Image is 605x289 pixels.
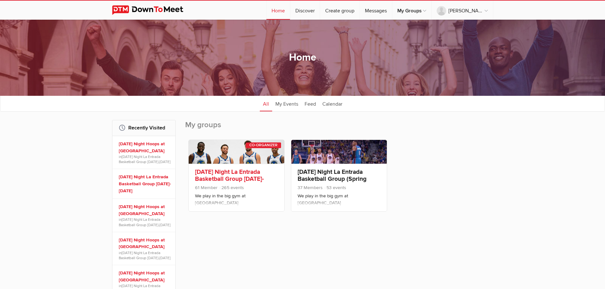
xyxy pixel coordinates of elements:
a: [PERSON_NAME] [432,1,493,20]
a: [DATE] Night Hoops at [GEOGRAPHIC_DATA] [119,141,171,154]
span: 265 events [219,185,244,190]
a: [DATE] Night La Entrada Basketball Group (Spring 2022) [298,168,366,190]
img: DownToMeet [112,5,193,15]
a: [DATE] Night La Entrada Basketball Group [DATE]-[DATE] [119,154,171,164]
span: 37 Members [298,185,323,190]
span: in [119,217,171,227]
a: [DATE] Night La Entrada Basketball Group [DATE]-[DATE] [119,251,171,260]
a: My Groups [392,1,431,20]
h2: My groups [185,120,493,136]
a: Messages [360,1,392,20]
p: We play in the big gym at [GEOGRAPHIC_DATA] ([STREET_ADDRESS][PERSON_NAME]) at 8:30p-10:00p. Plea... [195,193,278,224]
a: Calendar [319,95,346,111]
a: Feed [301,95,319,111]
a: [DATE] Night La Entrada Basketball Group [DATE]-[DATE] [119,217,171,227]
a: All [260,95,272,111]
span: in [119,250,171,260]
a: [DATE] Night La Entrada Basketball Group [DATE]-[DATE] [119,174,171,194]
h2: Recently Visited [119,120,169,135]
a: [DATE] Night La Entrada Basketball Group [DATE]-[DATE] [195,168,264,190]
a: Create group [320,1,360,20]
p: We play in the big gym at [GEOGRAPHIC_DATA] ([STREET_ADDRESS][PERSON_NAME]) at 8:30p-10:00p. Plea... [298,193,380,224]
a: [DATE] Night Hoops at [GEOGRAPHIC_DATA] [119,203,171,217]
h1: Home [289,51,316,64]
a: Home [266,1,290,20]
span: 61 Member [195,185,218,190]
a: [DATE] Night Hoops at [GEOGRAPHIC_DATA] [119,270,171,283]
span: in [119,154,171,164]
a: My Events [272,95,301,111]
span: 53 events [324,185,346,190]
a: Discover [290,1,320,20]
div: Co-Organizer [246,142,281,148]
a: [DATE] Night Hoops at [GEOGRAPHIC_DATA] [119,237,171,250]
